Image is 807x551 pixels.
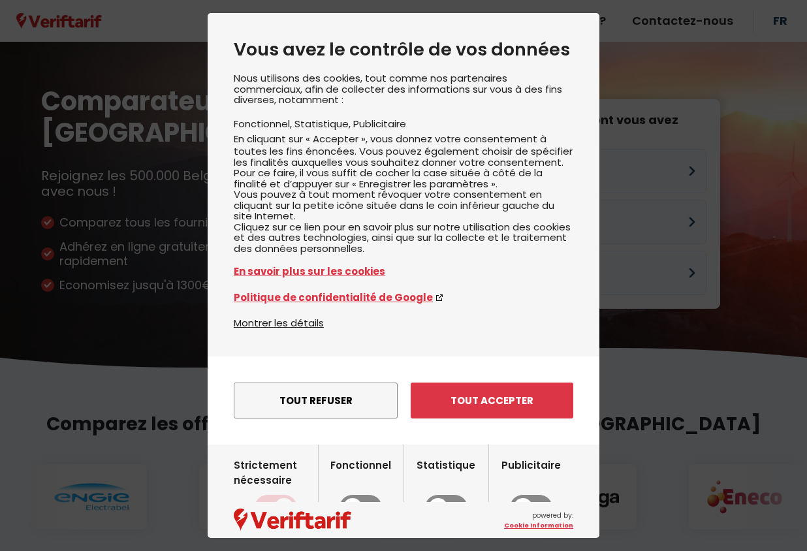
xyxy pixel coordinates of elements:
li: Statistique [294,117,353,131]
h2: Vous avez le contrôle de vos données [234,39,573,60]
label: Statistique [417,458,475,522]
div: Nous utilisons des cookies, tout comme nos partenaires commerciaux, afin de collecter des informa... [234,73,573,315]
button: Tout accepter [411,383,573,418]
div: menu [208,356,599,445]
label: Strictement nécessaire [234,458,318,522]
label: Publicitaire [501,458,561,522]
button: Montrer les détails [234,315,324,330]
label: Fonctionnel [330,458,391,522]
a: En savoir plus sur les cookies [234,264,573,279]
li: Publicitaire [353,117,406,131]
li: Fonctionnel [234,117,294,131]
button: Tout refuser [234,383,398,418]
a: Cookie Information [504,521,573,530]
a: Politique de confidentialité de Google [234,290,573,305]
